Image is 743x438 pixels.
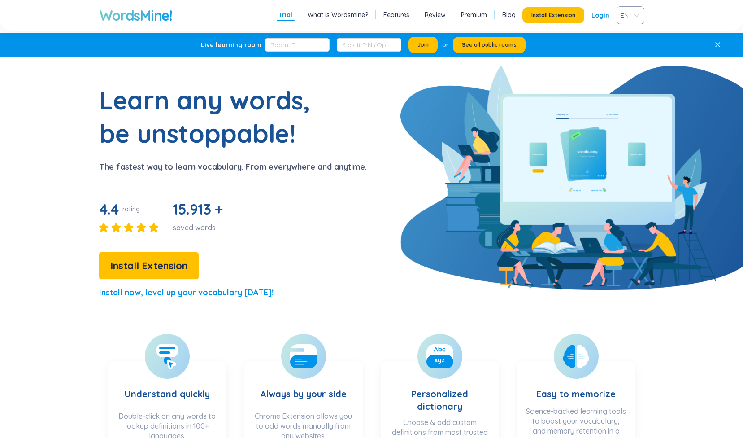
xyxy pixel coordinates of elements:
a: Features [383,10,409,19]
h3: Easy to memorize [536,370,616,402]
h1: Learn any words, be unstoppable! [99,83,323,150]
span: 15.913 + [173,200,223,218]
span: See all public rooms [462,41,517,48]
a: Login [591,7,609,23]
span: 4.4 [99,200,119,218]
a: WordsMine! [99,6,172,24]
span: Join [417,41,429,48]
a: Review [425,10,446,19]
h3: Personalized dictionary [390,370,490,413]
button: Install Extension [522,7,584,23]
div: Live learning room [201,40,261,49]
div: saved words [173,223,226,232]
div: or [442,40,448,50]
a: Trial [279,10,292,19]
button: Install Extension [99,252,199,279]
h3: Understand quickly [125,370,210,407]
input: Room ID [265,38,330,52]
button: See all public rooms [453,37,526,53]
a: Blog [502,10,516,19]
div: rating [122,205,140,214]
h3: Always by your side [260,370,347,407]
input: 6-digit PIN (Optional) [337,38,401,52]
p: The fastest way to learn vocabulary. From everywhere and anytime. [99,161,367,173]
a: Premium [461,10,487,19]
span: Install Extension [110,258,187,274]
a: Install Extension [99,262,199,271]
a: What is Wordsmine? [308,10,368,19]
span: Install Extension [531,12,575,19]
span: VIE [621,9,637,22]
button: Join [408,37,438,53]
p: Install now, level up your vocabulary [DATE]! [99,286,274,299]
